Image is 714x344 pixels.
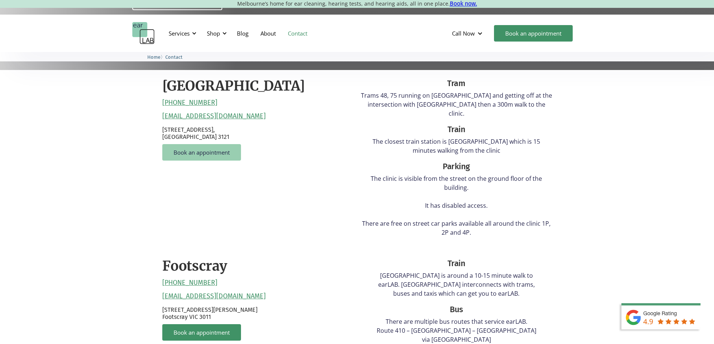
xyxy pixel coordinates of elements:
a: [PHONE_NUMBER] [162,279,217,287]
a: About [254,22,282,44]
a: [EMAIL_ADDRESS][DOMAIN_NAME] [162,292,266,301]
span: Contact [165,54,183,60]
div: Parking [361,161,552,173]
div: Call Now [452,30,475,37]
p: [STREET_ADDRESS], [GEOGRAPHIC_DATA] 3121 [162,126,353,140]
a: home [132,22,155,45]
a: Home [147,53,160,60]
div: Train [361,124,552,136]
div: Shop [202,22,229,45]
div: Call Now [446,22,490,45]
span: Home [147,54,160,60]
a: [EMAIL_ADDRESS][DOMAIN_NAME] [162,112,266,121]
div: Bus [373,304,540,316]
a: [PHONE_NUMBER] [162,99,217,107]
div: Shop [207,30,220,37]
h2: [GEOGRAPHIC_DATA] [162,77,305,95]
li: 〉 [147,53,165,61]
a: Blog [231,22,254,44]
p: [STREET_ADDRESS][PERSON_NAME] Footscray VIC 3011 [162,306,353,320]
a: Book an appointment [494,25,573,42]
a: Contact [165,53,183,60]
h2: Footscray [162,258,227,275]
a: Book an appointment [162,144,241,161]
a: Book an appointment [162,324,241,341]
p: The closest train station is [GEOGRAPHIC_DATA] which is 15 minutes walking from the clinic [361,137,552,155]
a: Contact [282,22,313,44]
div: Tram [361,77,552,89]
p: The clinic is visible from the street on the ground floor of the building. It has disabled access... [361,174,552,237]
div: Services [169,30,190,37]
div: Services [164,22,199,45]
p: Trams 48, 75 running on [GEOGRAPHIC_DATA] and getting off at the intersection with [GEOGRAPHIC_DA... [361,91,552,118]
div: Train [373,258,540,270]
p: [GEOGRAPHIC_DATA] is around a 10-15 minute walk to earLAB. [GEOGRAPHIC_DATA] interconnects with t... [373,271,540,298]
